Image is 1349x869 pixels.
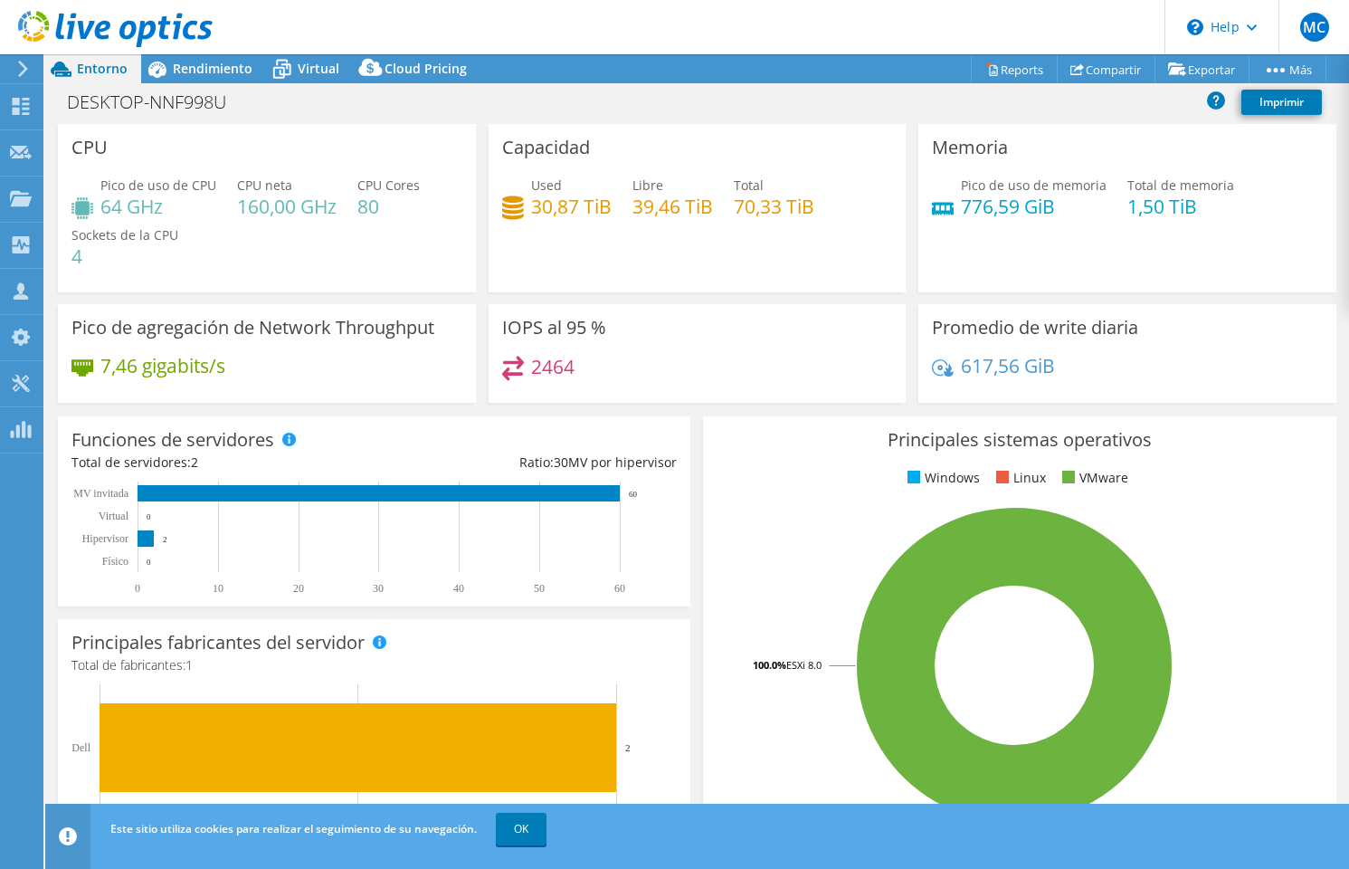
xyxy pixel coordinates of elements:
text: 50 [534,582,545,595]
span: Pico de uso de memoria [961,177,1107,194]
text: 60 [614,582,625,595]
span: MC [1300,13,1329,42]
div: Total de servidores: [71,453,375,473]
h4: 7,46 gigabits/s [100,356,225,376]
tspan: Físico [102,555,128,568]
span: CPU Cores [357,177,420,194]
h3: Memoria [932,138,1008,158]
h3: Principales fabricantes del servidor [71,633,365,653]
text: Dell [71,741,90,754]
h3: Promedio de write diaria [932,318,1138,338]
h3: Capacidad [502,138,590,158]
text: 40 [453,582,464,595]
span: Total de memoria [1127,177,1234,194]
h3: Pico de agregación de Network Throughput [71,318,434,338]
span: Cloud Pricing [385,60,467,77]
h1: DESKTOP-NNF998U [59,92,254,112]
span: Total [734,177,764,194]
a: Imprimir [1241,90,1322,115]
h4: 160,00 GHz [237,196,337,216]
span: Used [531,177,562,194]
span: Libre [632,177,663,194]
a: Compartir [1057,55,1155,83]
h4: Total de fabricantes: [71,655,677,675]
svg: \n [1187,19,1203,35]
a: OK [496,813,546,845]
h4: 70,33 TiB [734,196,814,216]
tspan: 100.0% [753,658,786,672]
h4: 30,87 TiB [531,196,612,216]
h3: IOPS al 95 % [502,318,606,338]
text: 20 [293,582,304,595]
h4: 39,46 TiB [632,196,713,216]
li: VMware [1058,468,1128,488]
div: Ratio: MV por hipervisor [375,453,678,473]
span: CPU neta [237,177,292,194]
text: 0 [147,512,151,521]
text: 0 [147,558,151,567]
span: Rendimiento [173,60,252,77]
span: Virtual [298,60,339,77]
text: 0 [135,582,140,595]
h4: 1,50 TiB [1127,196,1234,216]
li: Windows [903,468,980,488]
h4: 2464 [531,357,575,377]
span: Sockets de la CPU [71,226,178,244]
a: Reports [971,55,1058,83]
a: Exportar [1154,55,1249,83]
text: 2 [625,742,631,753]
span: Pico de uso de CPU [100,177,216,194]
h4: 4 [71,246,178,266]
text: 2 [163,535,167,544]
text: 60 [629,490,638,499]
h3: Principales sistemas operativos [717,430,1322,450]
h4: 64 GHz [100,196,216,216]
h4: 80 [357,196,420,216]
tspan: ESXi 8.0 [786,658,822,672]
span: Este sitio utiliza cookies para realizar el seguimiento de su navegación. [110,821,477,836]
text: 10 [213,582,223,595]
text: 30 [373,582,384,595]
span: Entorno [77,60,128,77]
h4: 617,56 GiB [961,356,1055,376]
li: Linux [992,468,1046,488]
text: Hipervisor [82,532,128,545]
span: 30 [554,454,568,471]
h3: CPU [71,138,108,158]
h4: 776,59 GiB [961,196,1107,216]
span: 1 [185,656,193,673]
a: Más [1249,55,1326,83]
text: Virtual [99,510,129,522]
text: MV invitada [73,487,128,500]
h3: Funciones de servidores [71,430,274,450]
span: 2 [191,454,198,471]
